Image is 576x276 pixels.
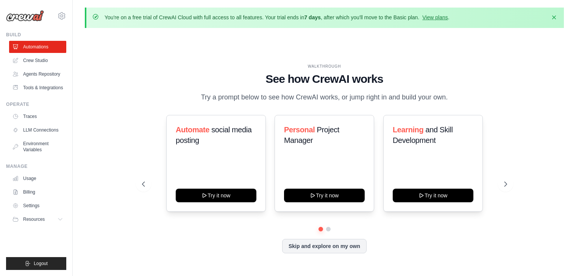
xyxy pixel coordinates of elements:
[6,163,66,169] div: Manage
[9,82,66,94] a: Tools & Integrations
[9,213,66,225] button: Resources
[176,126,209,134] span: Automate
[9,54,66,67] a: Crew Studio
[9,186,66,198] a: Billing
[23,216,45,222] span: Resources
[6,257,66,270] button: Logout
[6,101,66,107] div: Operate
[6,10,44,22] img: Logo
[282,239,367,253] button: Skip and explore on my own
[9,200,66,212] a: Settings
[9,110,66,122] a: Traces
[422,14,448,20] a: View plans
[6,32,66,38] div: Build
[284,189,365,202] button: Try it now
[304,14,321,20] strong: 7 days
[9,124,66,136] a: LLM Connections
[105,14,450,21] p: You're on a free trial of CrewAI Cloud with full access to all features. Your trial ends in , aft...
[142,64,507,69] div: WALKTHROUGH
[393,126,453,144] span: and Skill Development
[284,126,315,134] span: Personal
[393,126,423,134] span: Learning
[393,189,473,202] button: Try it now
[34,260,48,267] span: Logout
[9,138,66,156] a: Environment Variables
[197,92,452,103] p: Try a prompt below to see how CrewAI works, or jump right in and build your own.
[9,41,66,53] a: Automations
[142,72,507,86] h1: See how CrewAI works
[176,189,256,202] button: Try it now
[176,126,252,144] span: social media posting
[9,68,66,80] a: Agents Repository
[9,172,66,185] a: Usage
